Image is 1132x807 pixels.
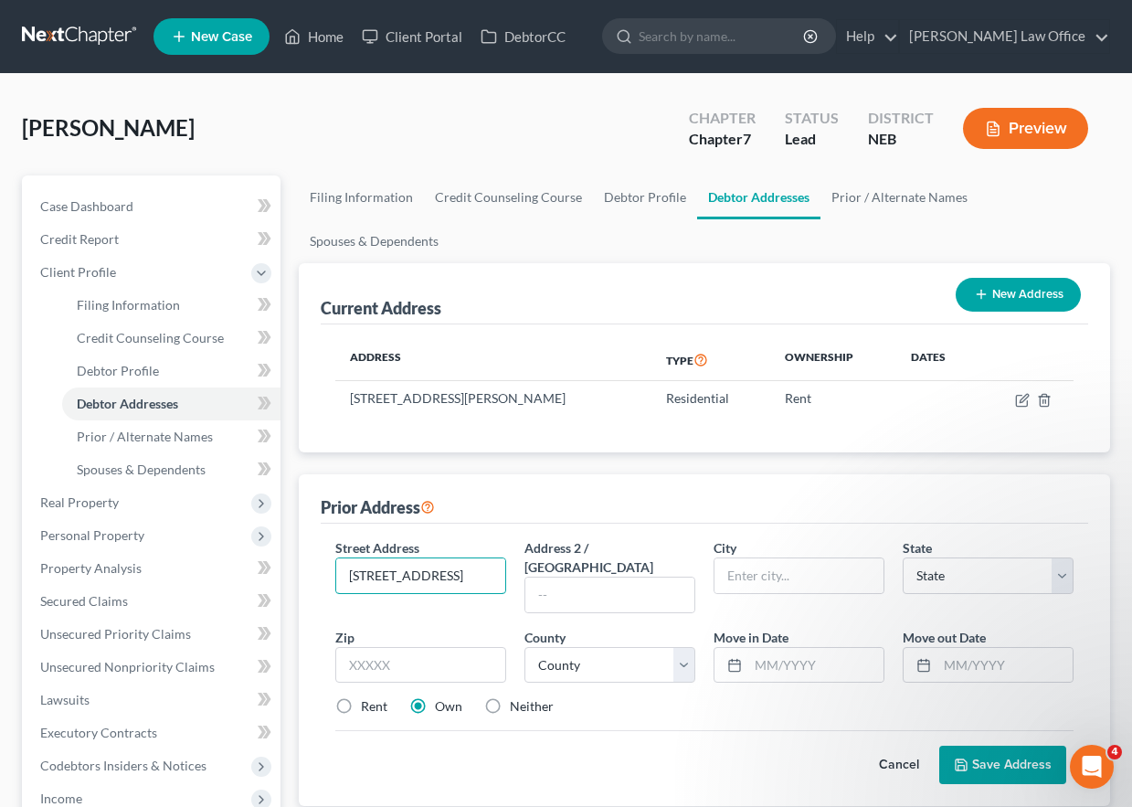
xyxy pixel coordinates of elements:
[40,692,90,707] span: Lawsuits
[424,175,593,219] a: Credit Counseling Course
[299,219,450,263] a: Spouses & Dependents
[471,20,575,53] a: DebtorCC
[353,20,471,53] a: Client Portal
[40,659,215,674] span: Unsecured Nonpriority Claims
[937,648,1073,683] input: MM/YYYY
[40,198,133,214] span: Case Dashboard
[770,381,896,416] td: Rent
[859,747,939,783] button: Cancel
[714,630,788,645] span: Move in Date
[820,175,979,219] a: Prior / Alternate Names
[22,114,195,141] span: [PERSON_NAME]
[689,129,756,150] div: Chapter
[525,578,694,612] input: --
[77,462,206,477] span: Spouses & Dependents
[524,538,695,577] label: Address 2 / [GEOGRAPHIC_DATA]
[77,297,180,313] span: Filing Information
[26,717,280,749] a: Executory Contracts
[321,496,435,518] div: Prior Address
[321,297,441,319] div: Current Address
[896,339,979,381] th: Dates
[903,540,932,556] span: State
[939,746,1066,784] button: Save Address
[26,585,280,618] a: Secured Claims
[40,725,157,740] span: Executory Contracts
[868,108,934,129] div: District
[837,20,898,53] a: Help
[26,552,280,585] a: Property Analysis
[868,129,934,150] div: NEB
[40,560,142,576] span: Property Analysis
[651,339,770,381] th: Type
[593,175,697,219] a: Debtor Profile
[963,108,1088,149] button: Preview
[62,420,280,453] a: Prior / Alternate Names
[335,339,651,381] th: Address
[62,388,280,420] a: Debtor Addresses
[40,231,119,247] span: Credit Report
[743,130,751,147] span: 7
[335,630,354,645] span: Zip
[335,647,506,684] input: XXXXX
[336,558,505,593] input: Enter street address
[40,264,116,280] span: Client Profile
[903,630,986,645] span: Move out Date
[956,278,1081,312] button: New Address
[689,108,756,129] div: Chapter
[335,381,651,416] td: [STREET_ADDRESS][PERSON_NAME]
[40,593,128,609] span: Secured Claims
[26,223,280,256] a: Credit Report
[651,381,770,416] td: Residential
[299,175,424,219] a: Filing Information
[77,330,224,345] span: Credit Counseling Course
[770,339,896,381] th: Ownership
[26,651,280,684] a: Unsecured Nonpriority Claims
[40,527,144,543] span: Personal Property
[62,453,280,486] a: Spouses & Dependents
[26,684,280,717] a: Lawsuits
[785,108,839,129] div: Status
[40,626,191,642] span: Unsecured Priority Claims
[435,697,462,716] label: Own
[26,190,280,223] a: Case Dashboard
[510,697,554,716] label: Neither
[900,20,1109,53] a: [PERSON_NAME] Law Office
[785,129,839,150] div: Lead
[714,558,883,593] input: Enter city...
[524,630,566,645] span: County
[77,363,159,378] span: Debtor Profile
[40,494,119,510] span: Real Property
[77,396,178,411] span: Debtor Addresses
[1107,745,1122,759] span: 4
[748,648,883,683] input: MM/YYYY
[335,540,419,556] span: Street Address
[361,697,387,716] label: Rent
[26,618,280,651] a: Unsecured Priority Claims
[40,791,82,806] span: Income
[62,355,280,388] a: Debtor Profile
[40,758,206,773] span: Codebtors Insiders & Notices
[275,20,353,53] a: Home
[191,30,252,44] span: New Case
[62,322,280,355] a: Credit Counseling Course
[714,540,736,556] span: City
[697,175,820,219] a: Debtor Addresses
[62,289,280,322] a: Filing Information
[639,19,806,53] input: Search by name...
[1070,745,1114,789] iframe: Intercom live chat
[77,429,213,444] span: Prior / Alternate Names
